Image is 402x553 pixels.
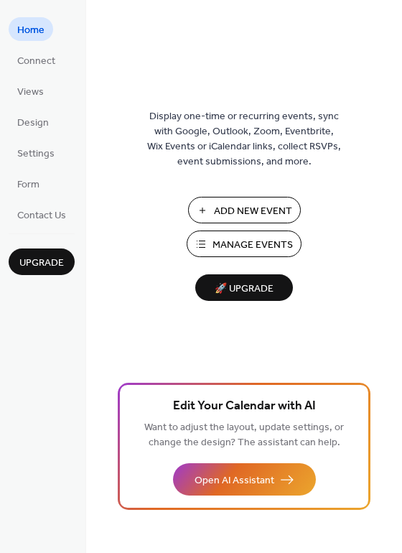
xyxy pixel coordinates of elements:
[173,396,316,417] span: Edit Your Calendar with AI
[204,279,284,299] span: 🚀 Upgrade
[188,197,301,223] button: Add New Event
[144,418,344,452] span: Want to adjust the layout, update settings, or change the design? The assistant can help.
[9,79,52,103] a: Views
[9,141,63,164] a: Settings
[17,147,55,162] span: Settings
[147,109,341,169] span: Display one-time or recurring events, sync with Google, Outlook, Zoom, Eventbrite, Wix Events or ...
[9,248,75,275] button: Upgrade
[214,204,292,219] span: Add New Event
[17,116,49,131] span: Design
[17,208,66,223] span: Contact Us
[212,238,293,253] span: Manage Events
[19,256,64,271] span: Upgrade
[9,203,75,226] a: Contact Us
[17,85,44,100] span: Views
[195,473,274,488] span: Open AI Assistant
[9,110,57,134] a: Design
[9,172,48,195] a: Form
[195,274,293,301] button: 🚀 Upgrade
[9,17,53,41] a: Home
[187,231,301,257] button: Manage Events
[17,23,45,38] span: Home
[173,463,316,496] button: Open AI Assistant
[17,177,39,192] span: Form
[9,48,64,72] a: Connect
[17,54,55,69] span: Connect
